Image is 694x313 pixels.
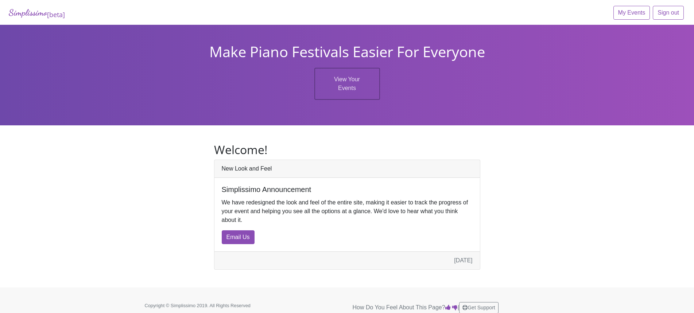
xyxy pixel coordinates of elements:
[653,6,684,20] a: Sign out
[613,6,650,20] a: My Events
[214,251,480,269] div: [DATE]
[145,302,272,309] p: Copyright © Simplissimo 2019. All Rights Reserved
[214,143,480,157] h2: Welcome!
[214,160,480,178] div: New Look and Feel
[47,10,65,19] sub: [beta]
[222,185,473,194] h5: Simplissimo Announcement
[222,230,255,244] a: Email Us
[222,198,473,224] p: We have redesigned the look and feel of the entire site, making it easier to track the progress o...
[314,68,380,100] a: View Your Events
[5,43,689,60] h1: Make Piano Festivals Easier For Everyone
[9,6,65,20] a: Simplissimo[beta]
